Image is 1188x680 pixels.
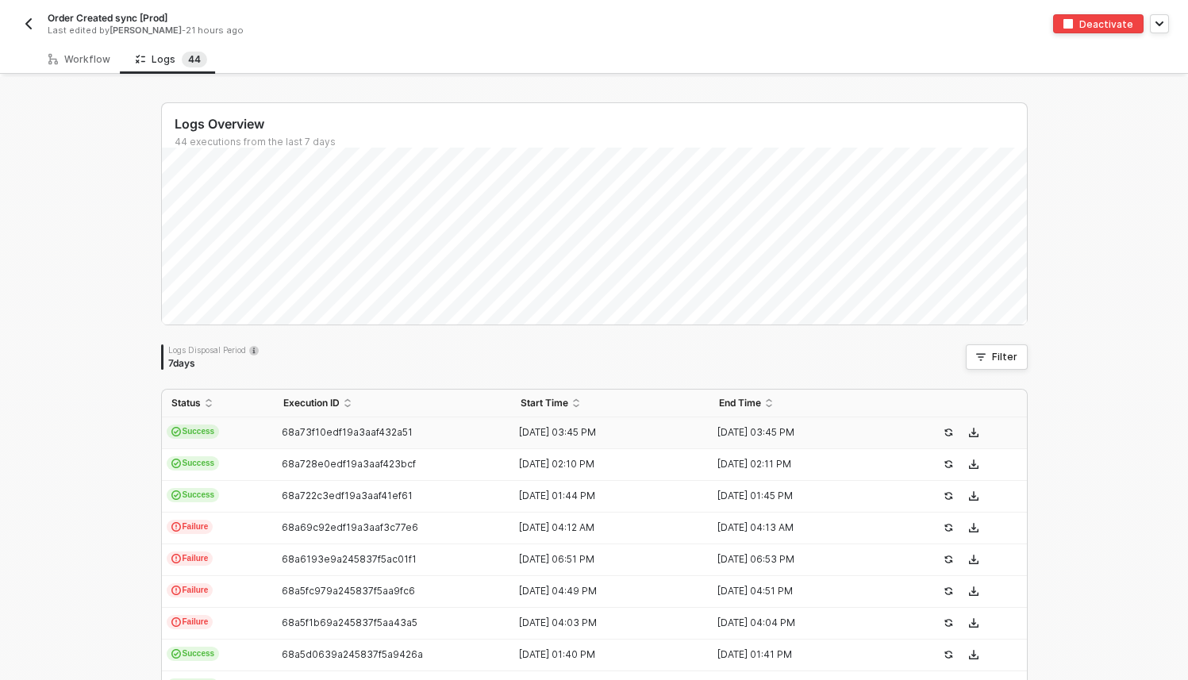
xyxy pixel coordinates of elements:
span: Status [171,397,201,409]
span: icon-success-page [944,459,953,469]
span: Success [167,425,220,439]
span: icon-success-page [944,618,953,628]
span: icon-success-page [944,428,953,437]
div: [DATE] 04:49 PM [511,585,697,597]
span: icon-download [969,459,978,469]
span: icon-success-page [944,555,953,564]
span: icon-cards [171,459,181,468]
span: End Time [719,397,761,409]
div: [DATE] 03:45 PM [511,426,697,439]
span: 68a6193e9a245837f5ac01f1 [282,553,417,565]
span: Execution ID [283,397,340,409]
div: [DATE] 04:04 PM [709,617,895,629]
div: [DATE] 02:10 PM [511,458,697,471]
span: icon-exclamation [171,617,181,627]
span: icon-success-page [944,650,953,659]
div: [DATE] 06:53 PM [709,553,895,566]
div: [DATE] 04:13 AM [709,521,895,534]
span: Failure [167,551,213,566]
span: Failure [167,583,213,597]
span: icon-cards [171,427,181,436]
span: Success [167,488,220,502]
th: End Time [709,390,908,417]
span: 68a5d0639a245837f5a9426a [282,648,423,660]
span: icon-download [969,523,978,532]
span: icon-download [969,491,978,501]
span: icon-success-page [944,491,953,501]
span: Failure [167,615,213,629]
span: 68a5f1b69a245837f5aa43a5 [282,617,417,628]
span: 68a5fc979a245837f5aa9fc6 [282,585,415,597]
span: icon-download [969,555,978,564]
span: [PERSON_NAME] [110,25,182,36]
div: Workflow [48,53,110,66]
span: icon-success-page [944,586,953,596]
div: [DATE] 04:03 PM [511,617,697,629]
span: icon-cards [171,490,181,500]
div: 7 days [168,357,259,370]
div: Logs Disposal Period [168,344,259,355]
th: Execution ID [274,390,512,417]
sup: 44 [182,52,207,67]
span: 4 [194,53,201,65]
span: 4 [188,53,194,65]
span: icon-exclamation [171,554,181,563]
span: Order Created sync [Prod] [48,11,167,25]
span: 68a722c3edf19a3aaf41ef61 [282,490,413,501]
div: Filter [992,351,1017,363]
div: [DATE] 04:51 PM [709,585,895,597]
div: Deactivate [1079,17,1133,31]
th: Start Time [511,390,709,417]
span: icon-download [969,428,978,437]
div: 44 executions from the last 7 days [175,136,1027,148]
span: 68a728e0edf19a3aaf423bcf [282,458,416,470]
div: [DATE] 01:45 PM [709,490,895,502]
th: Status [162,390,274,417]
span: icon-cards [171,649,181,659]
span: icon-exclamation [171,522,181,532]
img: back [22,17,35,30]
span: icon-download [969,586,978,596]
span: icon-exclamation [171,586,181,595]
div: Logs Overview [175,116,1027,133]
span: Success [167,456,220,471]
button: back [19,14,38,33]
span: Start Time [521,397,568,409]
div: [DATE] 01:40 PM [511,648,697,661]
span: 68a73f10edf19a3aaf432a51 [282,426,413,438]
div: [DATE] 06:51 PM [511,553,697,566]
div: [DATE] 01:41 PM [709,648,895,661]
div: [DATE] 04:12 AM [511,521,697,534]
div: [DATE] 03:45 PM [709,426,895,439]
div: [DATE] 02:11 PM [709,458,895,471]
button: deactivateDeactivate [1053,14,1144,33]
span: icon-success-page [944,523,953,532]
button: Filter [966,344,1028,370]
span: icon-download [969,650,978,659]
img: deactivate [1063,19,1073,29]
span: Failure [167,520,213,534]
span: Success [167,647,220,661]
span: 68a69c92edf19a3aaf3c77e6 [282,521,418,533]
span: icon-download [969,618,978,628]
div: [DATE] 01:44 PM [511,490,697,502]
div: Logs [136,52,207,67]
div: Last edited by - 21 hours ago [48,25,558,36]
